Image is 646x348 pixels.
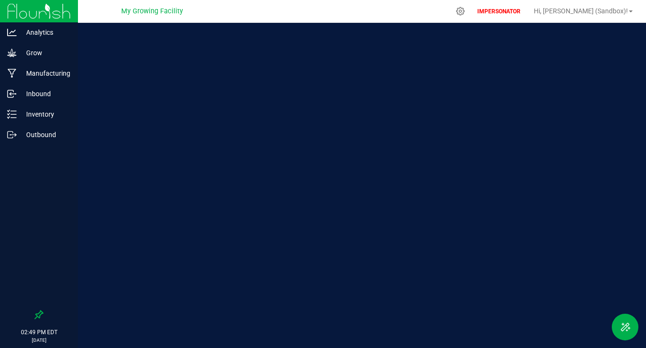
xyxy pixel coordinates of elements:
p: Grow [17,47,74,59]
span: My Growing Facility [121,7,183,15]
inline-svg: Outbound [7,130,17,139]
inline-svg: Inventory [7,109,17,119]
p: Inventory [17,109,74,120]
p: Outbound [17,129,74,140]
p: IMPERSONATOR [473,7,524,16]
inline-svg: Grow [7,48,17,58]
inline-svg: Manufacturing [7,69,17,78]
button: Toggle Menu [612,314,638,340]
p: 02:49 PM EDT [4,328,74,337]
p: Analytics [17,27,74,38]
p: Inbound [17,88,74,99]
p: Manufacturing [17,68,74,79]
inline-svg: Analytics [7,28,17,37]
inline-svg: Inbound [7,89,17,99]
p: [DATE] [4,337,74,344]
div: Manage settings [454,7,466,16]
label: Pin the sidebar to full width on large screens [34,310,44,319]
span: Hi, [PERSON_NAME] (Sandbox)! [534,7,628,15]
